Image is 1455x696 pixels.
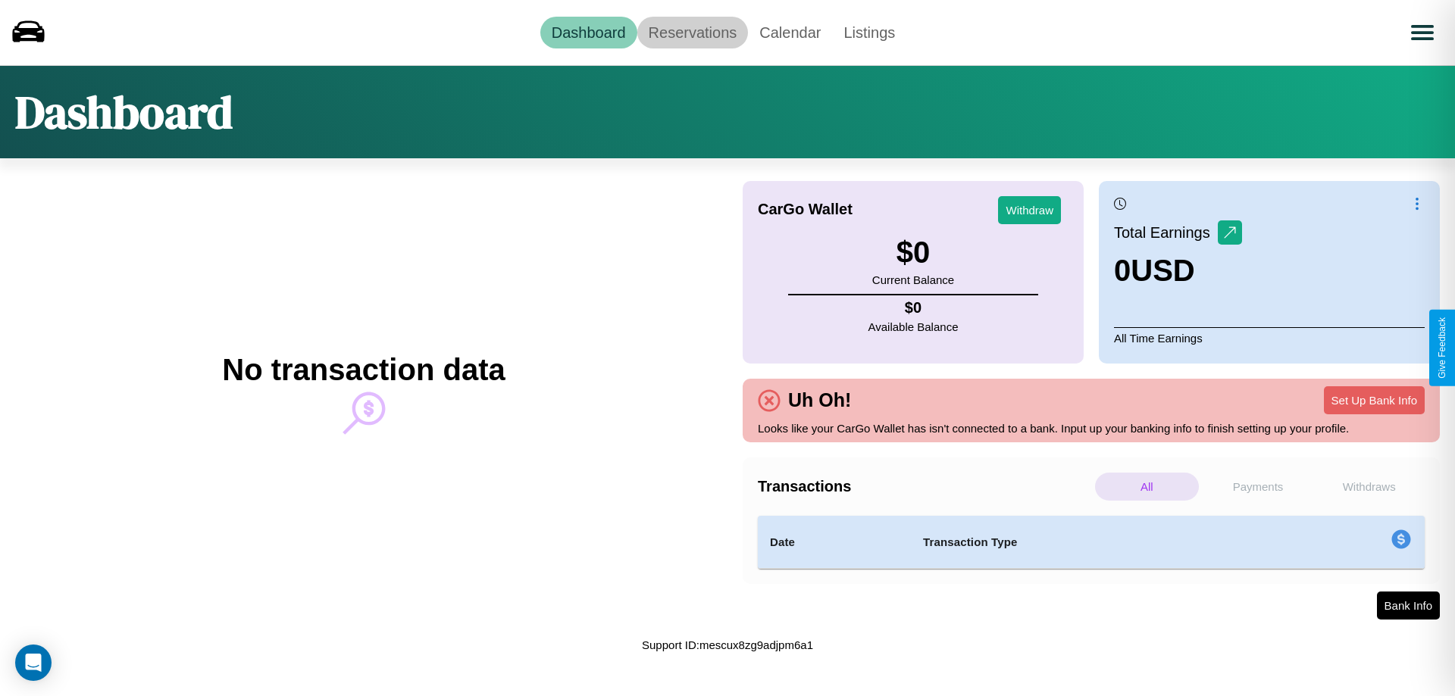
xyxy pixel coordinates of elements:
p: Current Balance [872,270,954,290]
h3: $ 0 [872,236,954,270]
a: Dashboard [540,17,637,48]
p: Payments [1206,473,1310,501]
p: Looks like your CarGo Wallet has isn't connected to a bank. Input up your banking info to finish ... [758,418,1425,439]
button: Withdraw [998,196,1061,224]
p: Support ID: mescux8zg9adjpm6a1 [642,635,813,655]
h4: CarGo Wallet [758,201,853,218]
a: Reservations [637,17,749,48]
p: All Time Earnings [1114,327,1425,348]
a: Calendar [748,17,832,48]
button: Bank Info [1377,591,1440,620]
p: All [1095,473,1199,501]
p: Available Balance [868,317,959,337]
h3: 0 USD [1114,254,1242,288]
h4: Uh Oh! [781,389,859,411]
button: Set Up Bank Info [1324,386,1425,414]
button: Open menu [1401,11,1444,54]
h4: $ 0 [868,299,959,317]
p: Total Earnings [1114,219,1218,246]
h4: Date [770,533,899,551]
p: Withdraws [1317,473,1421,501]
h4: Transactions [758,478,1091,495]
h4: Transaction Type [923,533,1267,551]
a: Listings [832,17,906,48]
table: simple table [758,516,1425,569]
h1: Dashboard [15,81,233,143]
div: Open Intercom Messenger [15,645,52,681]
div: Give Feedback [1437,317,1447,379]
h2: No transaction data [222,353,505,387]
